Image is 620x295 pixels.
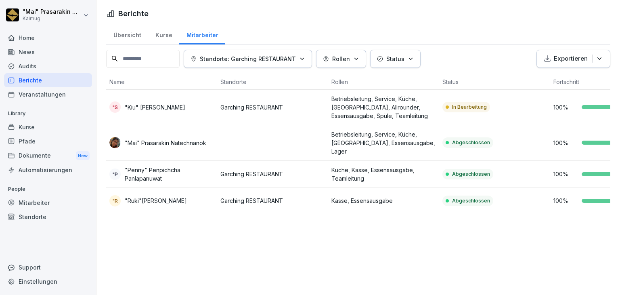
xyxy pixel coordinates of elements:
[4,87,92,101] a: Veranstaltungen
[118,8,149,19] h1: Berichte
[76,151,90,160] div: New
[4,210,92,224] a: Standorte
[316,50,366,68] button: Rollen
[4,183,92,196] p: People
[125,196,187,205] p: "Ruki"[PERSON_NAME]
[109,101,121,113] div: "S
[184,50,312,68] button: Standorte: Garching RESTAURANT
[452,197,490,204] p: Abgeschlossen
[106,74,217,90] th: Name
[4,120,92,134] a: Kurse
[125,166,214,183] p: "Penny" Penpichcha Panlapanuwat
[554,54,588,63] p: Exportieren
[106,24,148,44] a: Übersicht
[220,170,325,178] p: Garching RESTAURANT
[370,50,421,68] button: Status
[109,195,121,206] div: "R
[200,55,296,63] p: Standorte: Garching RESTAURANT
[4,196,92,210] a: Mitarbeiter
[220,196,325,205] p: Garching RESTAURANT
[23,8,82,15] p: "Mai" Prasarakin Natechnanok
[328,74,439,90] th: Rollen
[148,24,179,44] a: Kurse
[4,45,92,59] a: News
[439,74,550,90] th: Status
[331,130,436,156] p: Betriebsleitung, Service, Küche, [GEOGRAPHIC_DATA], Essensausgabe, Lager
[125,139,206,147] p: "Mai" Prasarakin Natechnanok
[4,148,92,163] div: Dokumente
[109,169,121,180] div: "P
[125,103,185,112] p: "Kiu" [PERSON_NAME]
[452,171,490,178] p: Abgeschlossen
[179,24,225,44] a: Mitarbeiter
[331,166,436,183] p: Küche, Kasse, Essensausgabe, Teamleitung
[553,139,578,147] p: 100 %
[331,196,436,205] p: Kasse, Essensausgabe
[220,103,325,112] p: Garching RESTAURANT
[23,16,82,21] p: Kaimug
[109,137,121,148] img: f3vrnbq1a0ja678kqe8p3mnu.png
[4,73,92,87] a: Berichte
[553,103,578,112] p: 100 %
[4,260,92,274] div: Support
[4,274,92,289] a: Einstellungen
[4,31,92,45] a: Home
[4,148,92,163] a: DokumenteNew
[553,196,578,205] p: 100 %
[4,163,92,177] a: Automatisierungen
[332,55,350,63] p: Rollen
[217,74,328,90] th: Standorte
[386,55,404,63] p: Status
[4,134,92,148] a: Pfade
[4,107,92,120] p: Library
[4,59,92,73] a: Audits
[536,50,610,68] button: Exportieren
[452,103,487,111] p: In Bearbeitung
[331,95,436,120] p: Betriebsleitung, Service, Küche, [GEOGRAPHIC_DATA], Allrounder, Essensausgabe, Spüle, Teamleitung
[553,170,578,178] p: 100 %
[452,139,490,146] p: Abgeschlossen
